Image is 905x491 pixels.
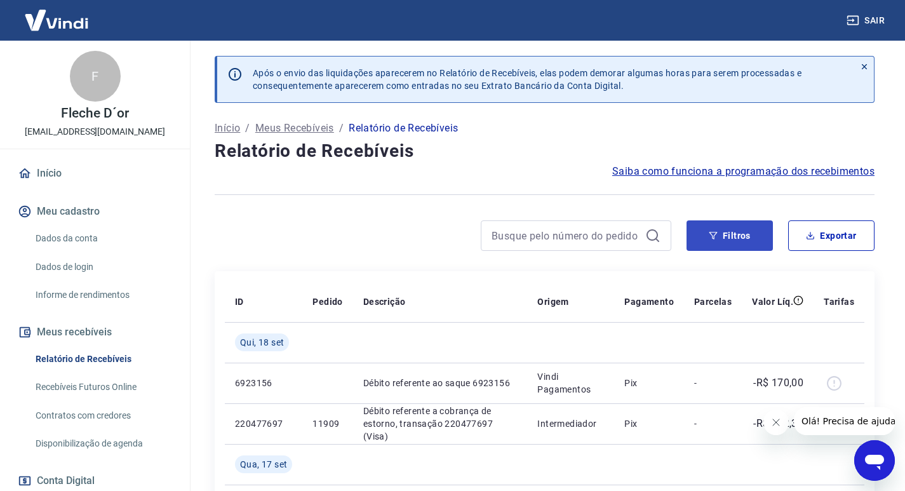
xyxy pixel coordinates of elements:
[253,67,801,92] p: Após o envio das liquidações aparecerem no Relatório de Recebíveis, elas podem demorar algumas ho...
[30,403,175,429] a: Contratos com credores
[255,121,334,136] a: Meus Recebíveis
[624,377,674,389] p: Pix
[8,9,107,19] span: Olá! Precisa de ajuda?
[492,226,640,245] input: Busque pelo número do pedido
[854,440,895,481] iframe: Botão para abrir a janela de mensagens
[624,417,674,430] p: Pix
[70,51,121,102] div: F
[235,417,292,430] p: 220477697
[15,159,175,187] a: Início
[30,254,175,280] a: Dados de login
[363,405,518,443] p: Débito referente a cobrança de estorno, transação 220477697 (Visa)
[349,121,458,136] p: Relatório de Recebíveis
[694,377,732,389] p: -
[15,198,175,225] button: Meu cadastro
[30,374,175,400] a: Recebíveis Futuros Online
[15,318,175,346] button: Meus recebíveis
[312,417,342,430] p: 11909
[753,416,803,431] p: -R$ 582,34
[363,377,518,389] p: Débito referente ao saque 6923156
[537,417,604,430] p: Intermediador
[794,407,895,435] iframe: Mensagem da empresa
[312,295,342,308] p: Pedido
[694,295,732,308] p: Parcelas
[824,295,854,308] p: Tarifas
[245,121,250,136] p: /
[624,295,674,308] p: Pagamento
[30,282,175,308] a: Informe de rendimentos
[25,125,165,138] p: [EMAIL_ADDRESS][DOMAIN_NAME]
[694,417,732,430] p: -
[788,220,875,251] button: Exportar
[687,220,773,251] button: Filtros
[240,458,287,471] span: Qua, 17 set
[61,107,128,120] p: Fleche D´or
[763,410,789,435] iframe: Fechar mensagem
[363,295,406,308] p: Descrição
[844,9,890,32] button: Sair
[612,164,875,179] a: Saiba como funciona a programação dos recebimentos
[339,121,344,136] p: /
[235,295,244,308] p: ID
[240,336,284,349] span: Qui, 18 set
[30,225,175,252] a: Dados da conta
[537,295,568,308] p: Origem
[215,121,240,136] a: Início
[30,431,175,457] a: Disponibilização de agenda
[15,1,98,39] img: Vindi
[30,346,175,372] a: Relatório de Recebíveis
[537,370,604,396] p: Vindi Pagamentos
[235,377,292,389] p: 6923156
[753,375,803,391] p: -R$ 170,00
[752,295,793,308] p: Valor Líq.
[215,138,875,164] h4: Relatório de Recebíveis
